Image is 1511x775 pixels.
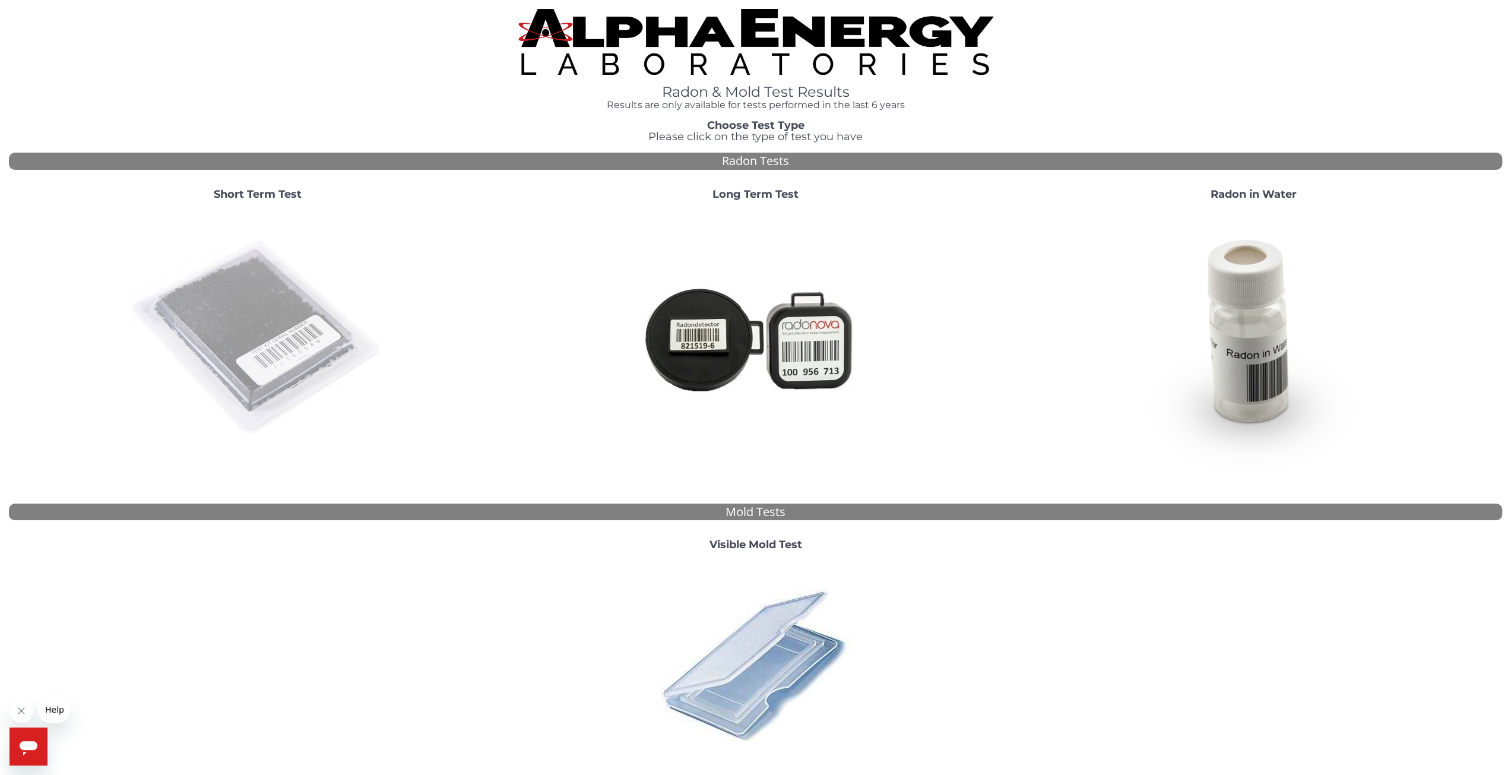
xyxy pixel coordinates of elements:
[628,210,883,466] img: Radtrak2vsRadtrak3.jpg
[457,100,1054,110] h4: Results are only available for tests performed in the last 6 years
[9,699,33,723] iframe: Close message
[518,9,993,75] img: TightCrop.jpg
[9,504,1502,521] div: Mold Tests
[1126,210,1381,466] img: RadoninWater.jpg
[709,538,802,551] strong: Visible Mold Test
[9,727,47,765] iframe: Button to launch messaging window
[712,188,799,201] strong: Long Term Test
[648,130,863,143] span: Please click on the type of test you have
[651,561,859,768] img: PI42764010.jpg
[214,188,302,201] strong: Short Term Test
[457,84,1054,100] h1: Radon & Mold Test Results
[130,210,385,466] img: ShortTerm.jpg
[1210,188,1296,201] strong: Radon in Water
[707,119,804,132] strong: Choose Test Type
[38,697,69,723] iframe: Message from company
[9,153,1502,170] div: Radon Tests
